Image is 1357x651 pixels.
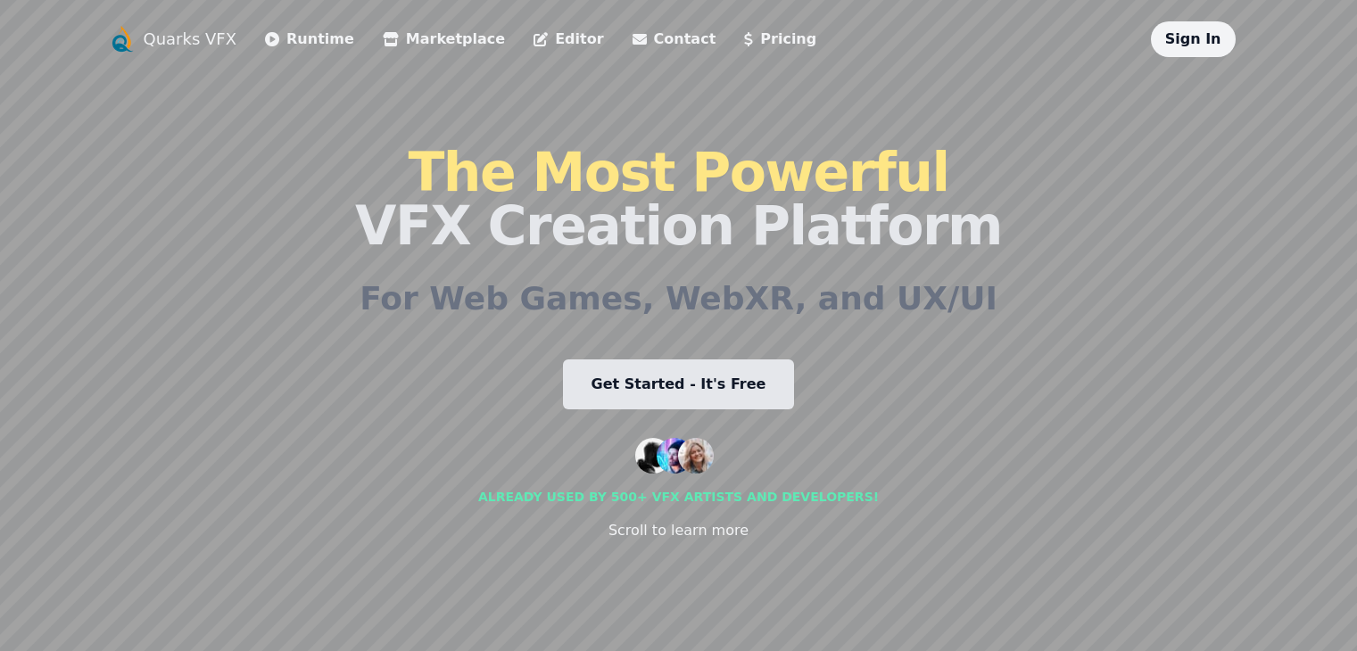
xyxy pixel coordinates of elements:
h2: For Web Games, WebXR, and UX/UI [360,281,997,317]
a: Runtime [265,29,354,50]
h1: VFX Creation Platform [355,145,1002,252]
a: Pricing [744,29,816,50]
div: Scroll to learn more [608,520,749,541]
img: customer 1 [635,438,671,474]
a: Marketplace [383,29,505,50]
a: Contact [633,29,716,50]
span: The Most Powerful [408,141,948,203]
a: Sign In [1165,30,1221,47]
img: customer 2 [657,438,692,474]
a: Editor [534,29,603,50]
div: Already used by 500+ vfx artists and developers! [478,488,879,506]
img: customer 3 [678,438,714,474]
a: Quarks VFX [144,27,237,52]
a: Get Started - It's Free [563,359,795,409]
